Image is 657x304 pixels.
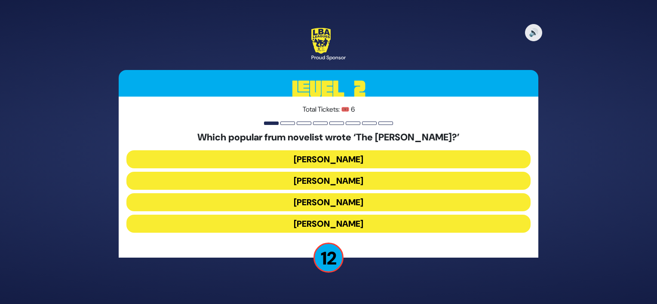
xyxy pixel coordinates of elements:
[119,70,538,109] h3: Level 2
[311,54,346,61] div: Proud Sponsor
[525,24,542,41] button: 🔊
[311,28,331,54] img: LBA
[126,193,531,211] button: [PERSON_NAME]
[126,172,531,190] button: [PERSON_NAME]
[126,215,531,233] button: [PERSON_NAME]
[126,150,531,168] button: [PERSON_NAME]
[313,243,344,273] p: 12
[126,104,531,115] p: Total Tickets: 🎟️ 6
[126,132,531,143] h5: Which popular frum novelist wrote ‘The [PERSON_NAME]?’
